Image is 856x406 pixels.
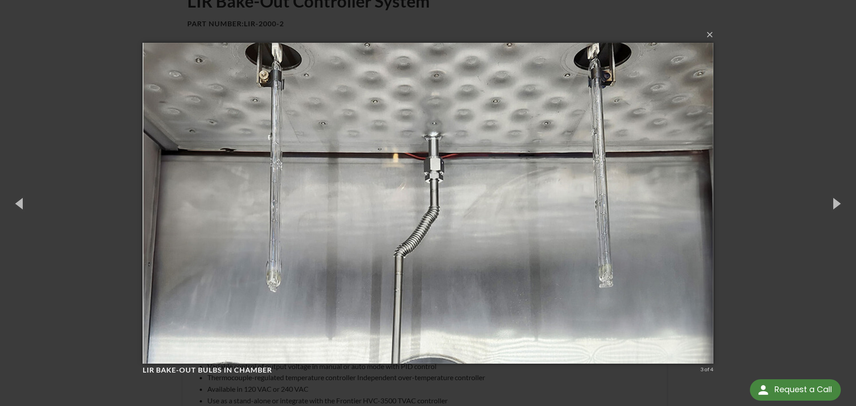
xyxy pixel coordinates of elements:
[143,25,713,381] img: LIR Bake-Out Bulbs in chamber
[774,379,832,400] div: Request a Call
[756,383,770,397] img: round button
[145,25,716,45] button: ×
[700,365,713,373] div: 3 of 4
[143,365,697,375] h4: LIR Bake-Out Bulbs in chamber
[750,379,841,401] div: Request a Call
[816,179,856,228] button: Next (Right arrow key)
